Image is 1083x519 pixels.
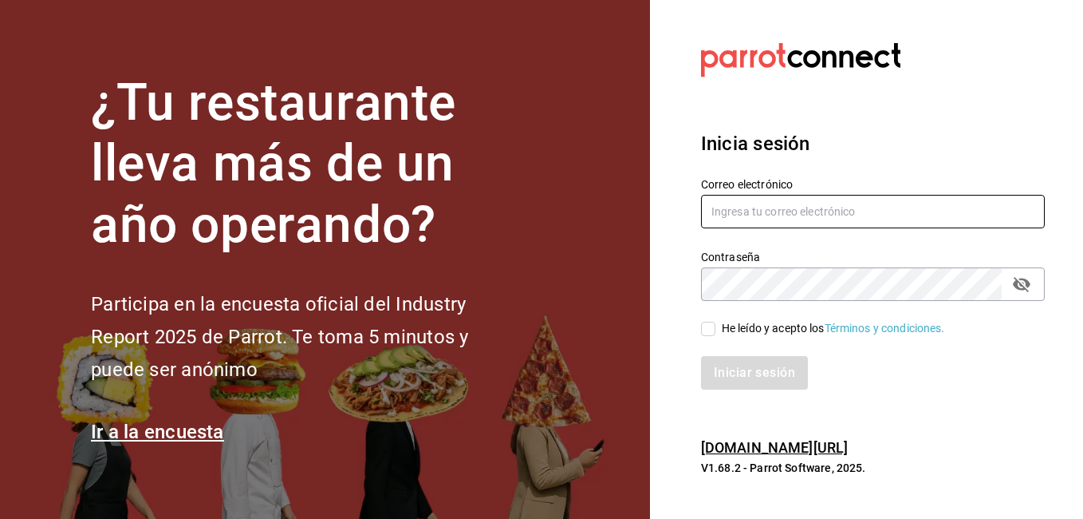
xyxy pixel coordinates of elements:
[701,129,1045,158] h3: Inicia sesión
[1008,271,1035,298] button: passwordField
[91,73,522,256] h1: ¿Tu restaurante lleva más de un año operando?
[91,421,224,443] a: Ir a la encuesta
[701,195,1045,228] input: Ingresa tu correo electrónico
[701,460,1045,476] p: V1.68.2 - Parrot Software, 2025.
[701,178,1045,189] label: Correo electrónico
[701,251,1045,262] label: Contraseña
[722,320,945,337] div: He leído y acepto los
[91,288,522,386] h2: Participa en la encuesta oficial del Industry Report 2025 de Parrot. Te toma 5 minutos y puede se...
[701,439,848,456] a: [DOMAIN_NAME][URL]
[825,322,945,335] a: Términos y condiciones.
